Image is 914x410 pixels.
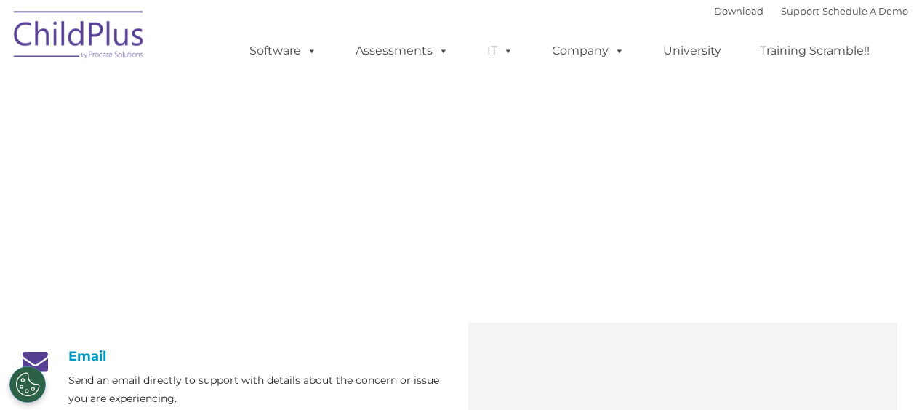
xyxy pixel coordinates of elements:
a: University [649,36,736,65]
a: Training Scramble!! [745,36,884,65]
font: | [714,5,908,17]
a: Schedule A Demo [822,5,908,17]
a: Assessments [341,36,463,65]
a: Software [235,36,332,65]
a: Support [781,5,819,17]
a: Download [714,5,763,17]
a: IT [473,36,528,65]
img: ChildPlus by Procare Solutions [7,1,152,73]
p: Send an email directly to support with details about the concern or issue you are experiencing. [68,371,446,408]
button: Cookies Settings [9,366,46,403]
h4: Email [17,348,446,364]
a: Company [537,36,639,65]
